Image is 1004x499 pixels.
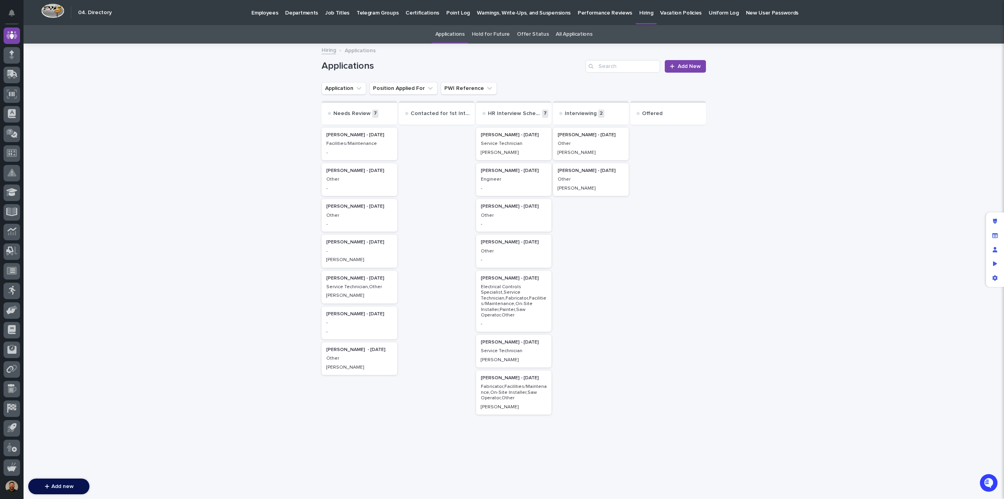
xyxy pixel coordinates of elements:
p: How can we help? [8,44,143,56]
p: Other [326,356,393,361]
button: Start new chat [133,90,143,99]
a: Hold for Future [472,25,510,44]
div: 📖 [8,127,14,133]
img: Workspace Logo [41,4,64,18]
a: Hiring [322,45,336,54]
p: [PERSON_NAME] - [DATE] [481,276,547,281]
p: [PERSON_NAME] - [DATE] [481,168,547,174]
p: [PERSON_NAME] - [DATE] [481,375,547,381]
a: [PERSON_NAME] - [DATE]Other[PERSON_NAME] [553,163,629,196]
img: Stacker [8,7,24,23]
p: - [481,186,547,191]
p: Contacted for 1st Interview [411,110,471,117]
a: [PERSON_NAME] - [DATE]Other- [322,163,397,196]
p: [PERSON_NAME] [326,365,393,370]
p: [PERSON_NAME] [558,186,624,191]
iframe: Open customer support [979,473,1000,494]
a: Add New [665,60,706,73]
p: [PERSON_NAME] [481,404,547,410]
div: Manage fields and data [988,228,1002,243]
p: Electrical Controls Specialist,Service Technician,Fabricator,Facilities/Maintenance,On-Site Insta... [481,284,547,318]
button: PWI Reference [441,82,497,95]
p: [PERSON_NAME] [481,357,547,363]
img: 1736555164131-43832dd5-751b-4058-ba23-39d91318e5a0 [8,87,22,101]
a: [PERSON_NAME] - [DATE]Other[PERSON_NAME] [322,342,397,375]
a: Applications [435,25,465,44]
p: [PERSON_NAME] - [DATE] [558,132,624,138]
button: Add new [28,479,89,494]
p: [PERSON_NAME] [481,150,547,155]
p: Service Technician [481,348,547,354]
div: [PERSON_NAME] - [DATE]Other- [476,199,552,232]
p: 2 [598,110,604,118]
a: [PERSON_NAME] - [DATE]Service Technician[PERSON_NAME] [476,128,552,160]
a: [PERSON_NAME] - [DATE]Other- [476,235,552,267]
p: HR Interview Scheduled / Complete [488,110,541,117]
a: Offer Status [517,25,549,44]
a: [PERSON_NAME] - [DATE]Service Technician,Other[PERSON_NAME] [322,271,397,303]
p: [PERSON_NAME] - [DATE] [326,276,393,281]
button: users-avatar [4,479,20,495]
div: [PERSON_NAME] - [DATE]Other[PERSON_NAME] [553,128,629,160]
p: Other [326,213,393,218]
a: Powered byPylon [55,145,95,151]
p: - [326,150,393,155]
a: 📖Help Docs [5,123,46,137]
div: App settings [988,271,1002,285]
p: Offered [642,110,662,117]
p: 7 [372,110,378,118]
p: Engineer [481,177,547,182]
a: [PERSON_NAME] - [DATE]-[PERSON_NAME] [322,235,397,267]
p: Facilities/Maintenance [326,141,393,146]
a: [PERSON_NAME] - [DATE]Electrical Controls Specialist,Service Technician,Fabricator,Facilities/Mai... [476,271,552,332]
p: [PERSON_NAME] - [DATE] [481,340,547,345]
p: - [326,186,393,191]
p: [PERSON_NAME] - [DATE] [558,168,624,174]
p: [PERSON_NAME] - [DATE] [326,168,393,174]
p: Applications [345,46,376,54]
p: - [481,321,547,327]
p: 7 [542,110,548,118]
span: Help Docs [16,126,43,134]
p: Welcome 👋 [8,31,143,44]
p: [PERSON_NAME] - [DATE] [481,132,547,138]
a: [PERSON_NAME] - [DATE]Facilities/Maintenance- [322,128,397,160]
p: [PERSON_NAME] - [DATE] [326,347,393,353]
p: [PERSON_NAME] - [DATE] [326,132,393,138]
p: [PERSON_NAME] [326,257,393,263]
p: Needs Review [333,110,371,117]
div: Notifications [10,9,20,22]
p: Service Technician,Other [326,284,393,290]
span: Add New [678,64,701,69]
p: - [326,320,393,325]
div: Search [586,60,660,73]
a: [PERSON_NAME] - [DATE]Engineer- [476,163,552,196]
a: [PERSON_NAME] - [DATE]Service Technician[PERSON_NAME] [476,335,552,367]
button: Position Applied For [369,82,438,95]
p: Interviewing [565,110,597,117]
p: Other [326,177,393,182]
p: Other [558,141,624,146]
span: Pylon [78,145,95,151]
p: Fabricator,Facilities/Maintenance,On-Site Installer,Saw Operator,Other [481,384,547,401]
p: Other [558,177,624,182]
p: [PERSON_NAME] - [DATE] [481,204,547,209]
div: [PERSON_NAME] - [DATE]Fabricator,Facilities/Maintenance,On-Site Installer,Saw Operator,Other[PERS... [476,371,552,415]
h1: Applications [322,60,582,72]
div: Start new chat [27,87,129,95]
a: All Applications [556,25,592,44]
a: [PERSON_NAME] - [DATE]-- [322,307,397,339]
p: - [481,221,547,227]
p: [PERSON_NAME] - [DATE] [326,204,393,209]
button: Application [322,82,366,95]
